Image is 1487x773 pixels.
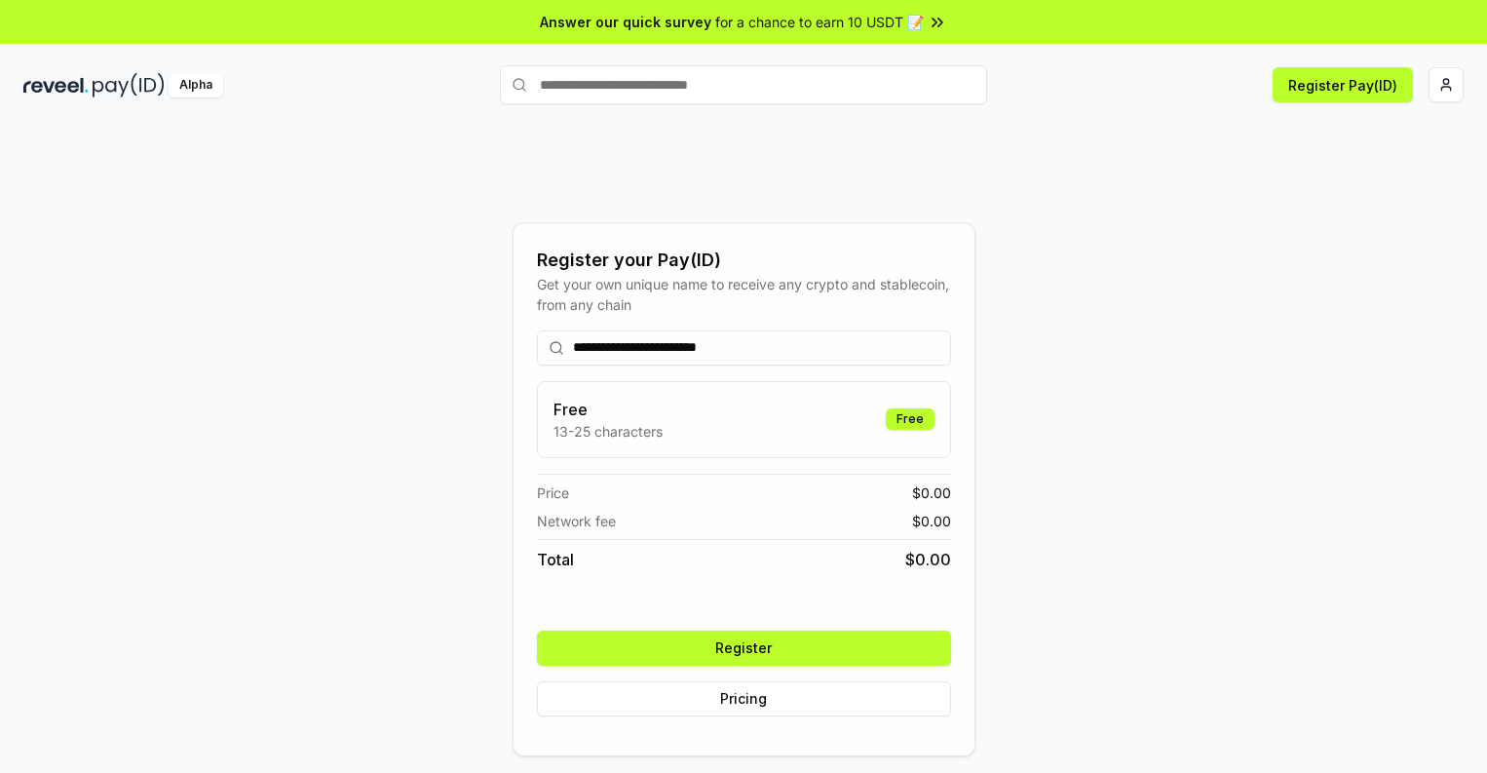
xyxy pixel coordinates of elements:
[169,73,223,97] div: Alpha
[715,12,924,32] span: for a chance to earn 10 USDT 📝
[93,73,165,97] img: pay_id
[905,548,951,571] span: $ 0.00
[23,73,89,97] img: reveel_dark
[1273,67,1413,102] button: Register Pay(ID)
[912,511,951,531] span: $ 0.00
[537,681,951,716] button: Pricing
[553,398,663,421] h3: Free
[540,12,711,32] span: Answer our quick survey
[553,421,663,442] p: 13-25 characters
[912,483,951,503] span: $ 0.00
[537,274,951,315] div: Get your own unique name to receive any crypto and stablecoin, from any chain
[537,631,951,666] button: Register
[537,483,569,503] span: Price
[537,511,616,531] span: Network fee
[537,247,951,274] div: Register your Pay(ID)
[537,548,574,571] span: Total
[886,408,934,430] div: Free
